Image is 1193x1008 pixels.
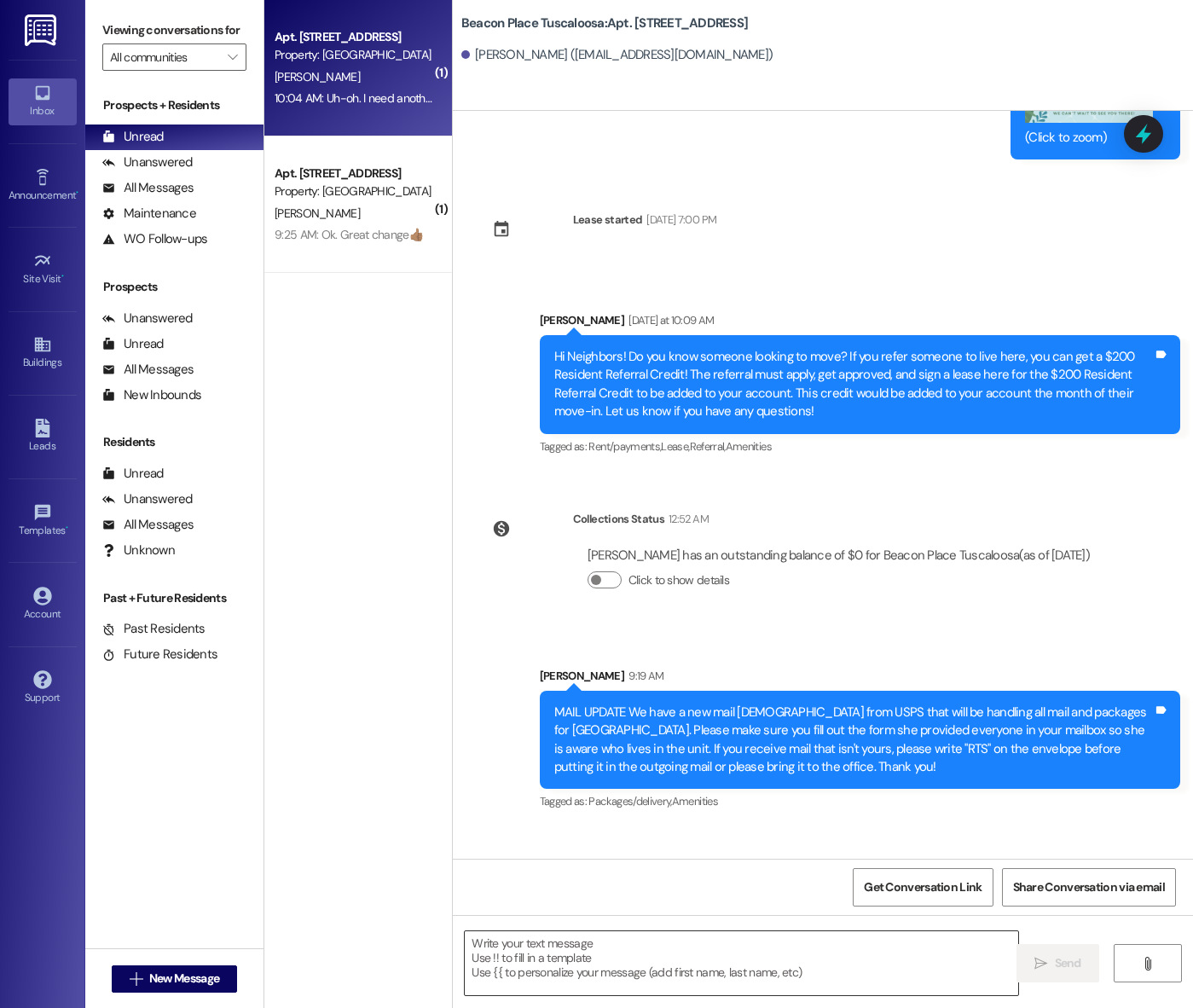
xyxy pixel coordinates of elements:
[1002,868,1176,907] button: Share Conversation via email
[9,582,77,628] a: Account
[76,187,78,199] span: •
[102,516,194,534] div: All Messages
[540,434,1180,459] div: Tagged as:
[102,386,201,404] div: New Inbounds
[102,17,246,43] label: Viewing conversations for
[102,179,194,197] div: All Messages
[540,311,1180,335] div: [PERSON_NAME]
[9,414,77,460] a: Leads
[9,330,77,376] a: Buildings
[1034,957,1047,970] i: 
[85,96,264,114] div: Prospects + Residents
[628,571,729,589] label: Click to show details
[25,14,60,46] img: ResiDesk Logo
[9,665,77,711] a: Support
[102,361,194,379] div: All Messages
[275,165,432,182] div: Apt. [STREET_ADDRESS]
[554,348,1153,421] div: Hi Neighbors! Do you know someone looking to move? If you refer someone to live here, you can get...
[1013,878,1165,896] span: Share Conversation via email
[588,439,661,454] span: Rent/payments ,
[102,335,164,353] div: Unread
[102,310,193,327] div: Unanswered
[642,211,716,229] div: [DATE] 7:00 PM
[102,205,196,223] div: Maintenance
[110,43,219,71] input: All communities
[102,620,206,638] div: Past Residents
[102,646,217,663] div: Future Residents
[85,433,264,451] div: Residents
[864,878,982,896] span: Get Conversation Link
[130,972,142,986] i: 
[1016,944,1099,982] button: Send
[66,522,68,534] span: •
[588,794,671,808] span: Packages/delivery ,
[228,50,237,64] i: 
[461,46,773,64] div: [PERSON_NAME] ([EMAIL_ADDRESS][DOMAIN_NAME])
[1141,957,1154,970] i: 
[540,667,1180,691] div: [PERSON_NAME]
[149,970,219,988] span: New Message
[102,154,193,171] div: Unanswered
[102,490,193,508] div: Unanswered
[9,246,77,293] a: Site Visit •
[9,498,77,544] a: Templates •
[624,667,663,685] div: 9:19 AM
[275,90,858,106] div: 10:04 AM: Uh-oh. I need another form please. It was for new residents - I'm not one - so I tossed...
[102,465,164,483] div: Unread
[573,211,643,229] div: Lease started
[61,270,64,282] span: •
[1055,954,1081,972] span: Send
[661,439,689,454] span: Lease ,
[624,311,714,329] div: [DATE] at 10:09 AM
[275,69,360,84] span: [PERSON_NAME]
[275,206,360,221] span: [PERSON_NAME]
[85,278,264,296] div: Prospects
[461,14,748,32] b: Beacon Place Tuscaloosa: Apt. [STREET_ADDRESS]
[664,510,709,528] div: 12:52 AM
[275,28,432,46] div: Apt. [STREET_ADDRESS]
[726,439,772,454] span: Amenities
[9,78,77,125] a: Inbox
[672,794,718,808] span: Amenities
[853,868,993,907] button: Get Conversation Link
[554,704,1153,777] div: MAIL UPDATE We have a new mail [DEMOGRAPHIC_DATA] from USPS that will be handling all mail and pa...
[275,46,432,64] div: Property: [GEOGRAPHIC_DATA] [GEOGRAPHIC_DATA]
[112,965,238,993] button: New Message
[690,439,726,454] span: Referral ,
[540,789,1180,814] div: Tagged as:
[588,547,1090,565] div: [PERSON_NAME] has an outstanding balance of $0 for Beacon Place Tuscaloosa (as of [DATE])
[275,182,432,200] div: Property: [GEOGRAPHIC_DATA] [GEOGRAPHIC_DATA]
[1025,129,1153,147] div: (Click to zoom)
[102,230,207,248] div: WO Follow-ups
[102,128,164,146] div: Unread
[102,542,175,559] div: Unknown
[85,589,264,607] div: Past + Future Residents
[573,510,664,528] div: Collections Status
[275,227,423,242] div: 9:25 AM: Ok. Great change👍🏽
